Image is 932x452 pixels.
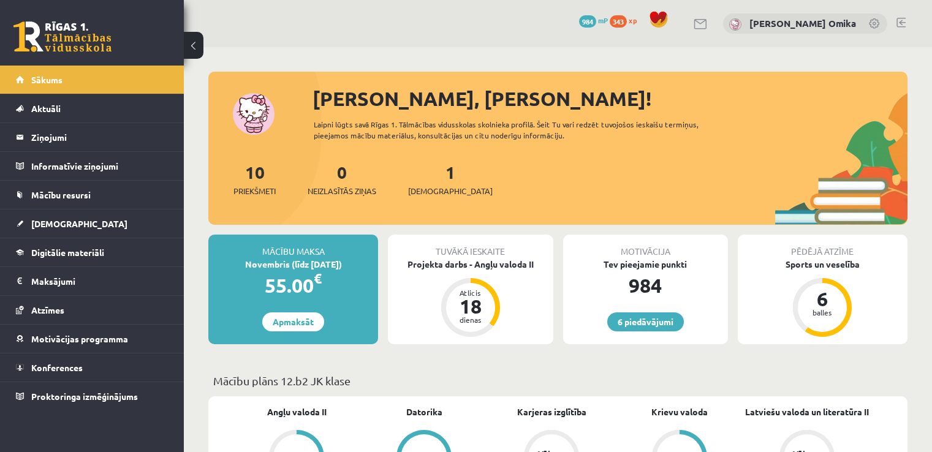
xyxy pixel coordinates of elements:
[31,189,91,200] span: Mācību resursi
[16,66,169,94] a: Sākums
[308,161,376,197] a: 0Neizlasītās ziņas
[267,405,327,418] a: Angļu valoda II
[208,271,378,300] div: 55.00
[563,235,728,258] div: Motivācija
[563,258,728,271] div: Tev pieejamie punkti
[598,15,608,25] span: mP
[313,84,907,113] div: [PERSON_NAME], [PERSON_NAME]!
[388,258,553,271] div: Projekta darbs - Angļu valoda II
[452,289,489,296] div: Atlicis
[31,391,138,402] span: Proktoringa izmēģinājums
[610,15,643,25] a: 343 xp
[406,405,442,418] a: Datorika
[804,309,841,316] div: balles
[749,17,856,29] a: [PERSON_NAME] Omika
[16,296,169,324] a: Atzīmes
[738,258,907,339] a: Sports un veselība 6 balles
[16,94,169,122] a: Aktuāli
[651,405,708,418] a: Krievu valoda
[314,269,322,287] span: €
[208,235,378,258] div: Mācību maksa
[31,267,169,295] legend: Maksājumi
[262,312,324,331] a: Apmaksāt
[308,185,376,197] span: Neizlasītās ziņas
[738,258,907,271] div: Sports un veselība
[31,333,128,344] span: Motivācijas programma
[517,405,586,418] a: Karjeras izglītība
[563,271,728,300] div: 984
[579,15,596,28] span: 984
[579,15,608,25] a: 984 mP
[16,209,169,238] a: [DEMOGRAPHIC_DATA]
[610,15,627,28] span: 343
[16,325,169,353] a: Motivācijas programma
[31,123,169,151] legend: Ziņojumi
[388,235,553,258] div: Tuvākā ieskaite
[31,152,169,180] legend: Informatīvie ziņojumi
[452,316,489,323] div: dienas
[13,21,112,52] a: Rīgas 1. Tālmācības vidusskola
[607,312,684,331] a: 6 piedāvājumi
[16,123,169,151] a: Ziņojumi
[16,267,169,295] a: Maksājumi
[233,161,276,197] a: 10Priekšmeti
[31,304,64,315] span: Atzīmes
[408,161,493,197] a: 1[DEMOGRAPHIC_DATA]
[208,258,378,271] div: Novembris (līdz [DATE])
[31,247,104,258] span: Digitālie materiāli
[16,382,169,410] a: Proktoringa izmēģinājums
[388,258,553,339] a: Projekta darbs - Angļu valoda II Atlicis 18 dienas
[738,235,907,258] div: Pēdējā atzīme
[31,74,63,85] span: Sākums
[16,353,169,382] a: Konferences
[233,185,276,197] span: Priekšmeti
[745,405,869,418] a: Latviešu valoda un literatūra II
[804,289,841,309] div: 6
[16,152,169,180] a: Informatīvie ziņojumi
[213,372,903,389] p: Mācību plāns 12.b2 JK klase
[408,185,493,197] span: [DEMOGRAPHIC_DATA]
[629,15,637,25] span: xp
[314,119,733,141] div: Laipni lūgts savā Rīgas 1. Tālmācības vidusskolas skolnieka profilā. Šeit Tu vari redzēt tuvojošo...
[16,238,169,266] a: Digitālie materiāli
[16,181,169,209] a: Mācību resursi
[31,218,127,229] span: [DEMOGRAPHIC_DATA]
[729,18,741,31] img: Aiva Beatrise Omika
[31,362,83,373] span: Konferences
[31,103,61,114] span: Aktuāli
[452,296,489,316] div: 18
